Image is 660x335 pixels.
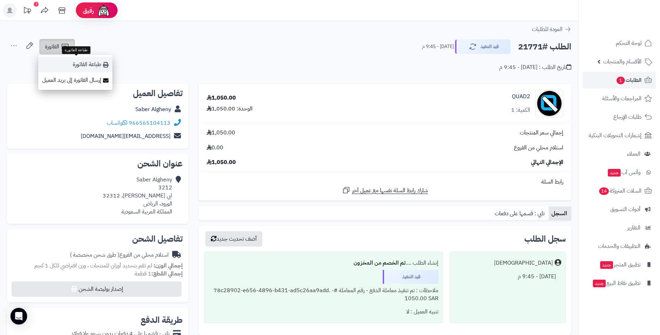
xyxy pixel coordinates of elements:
[10,308,27,325] div: Open Intercom Messenger
[603,57,642,67] span: الأقسام والمنتجات
[598,186,642,196] span: السلات المتروكة
[209,305,438,319] div: تنبيه العميل : لا
[583,90,656,107] a: المراجعات والأسئلة
[39,39,75,54] a: الفاتورة
[70,251,119,259] span: ( طرق شحن مخصصة )
[616,75,642,85] span: الطلبات
[608,169,621,177] span: جديد
[511,106,530,114] div: الكمية: 1
[512,93,530,101] a: QUAD2
[599,260,641,270] span: تطبيق المتجر
[353,259,406,267] b: تم الخصم من المخزون
[18,3,36,19] a: تحديثات المنصة
[589,131,642,140] span: إشعارات التحويلات البنكية
[454,270,561,283] div: [DATE] - 9:45 م
[583,275,656,291] a: تطبيق نقاط البيعجديد
[38,57,112,72] a: طباعة الفاتورة
[583,127,656,144] a: إشعارات التحويلات البنكية
[520,129,563,137] span: إجمالي سعر المنتجات
[598,241,641,251] span: التطبيقات والخدمات
[342,186,428,195] a: شارك رابط السلة نفسها مع عميل آخر
[627,149,641,159] span: العملاء
[383,270,438,284] div: قيد التنفيذ
[455,39,511,54] button: قيد التنفيذ
[616,38,642,48] span: لوحة التحكم
[38,72,112,88] a: إرسال الفاتورة إلى بريد العميل
[532,25,571,33] a: العودة للطلبات
[205,231,262,247] button: أضف تحديث جديد
[107,119,127,127] a: واتساب
[599,187,609,195] span: 14
[141,316,183,324] h2: طريقة الدفع
[593,280,606,287] span: جديد
[583,201,656,218] a: أدوات التسويق
[531,158,563,166] span: الإجمالي النهائي
[207,158,236,166] span: 1,050.00
[103,176,172,216] div: Saber Algheny 3212 ابي [PERSON_NAME]، 32312 الورود، الرياض المملكة العربية السعودية
[209,256,438,270] div: إنشاء الطلب ....
[34,262,152,270] span: لم تقم بتحديد أوزان للمنتجات ، وزن افتراضي للكل 1 كجم
[11,281,182,297] button: إصدار بوليصة الشحن
[583,146,656,162] a: العملاء
[583,72,656,88] a: الطلبات1
[135,105,171,114] a: Saber Algheny
[83,6,94,15] span: رفيق
[129,119,170,127] a: 966565104113
[610,204,641,214] span: أدوات التسويق
[81,132,170,140] a: [EMAIL_ADDRESS][DOMAIN_NAME]
[70,251,169,259] div: استلام محلي من الفروع
[97,3,111,17] img: ai-face.png
[607,167,641,177] span: وآتس آب
[583,109,656,125] a: طلبات الإرجاع
[583,35,656,52] a: لوحة التحكم
[207,105,253,113] div: الوحدة: 1,050.00
[13,89,183,98] h2: تفاصيل العميل
[45,42,59,51] span: الفاتورة
[422,43,454,50] small: [DATE] - 9:45 م
[532,25,563,33] span: العودة للطلبات
[583,256,656,273] a: تطبيق المتجرجديد
[600,261,613,269] span: جديد
[583,164,656,181] a: وآتس آبجديد
[613,5,653,20] img: logo-2.png
[207,144,223,152] span: 0.00
[151,270,183,278] strong: إجمالي القطع:
[499,63,571,71] div: تاريخ الطلب : [DATE] - 9:45 م
[613,112,642,122] span: طلبات الإرجاع
[583,238,656,255] a: التطبيقات والخدمات
[592,278,641,288] span: تطبيق نقاط البيع
[518,40,571,54] h2: الطلب #21771
[207,94,236,102] div: 1,050.00
[583,182,656,199] a: السلات المتروكة14
[627,223,641,233] span: التقارير
[62,46,90,54] div: طباعة الفاتورة
[13,159,183,168] h2: عنوان الشحن
[34,2,39,7] div: 1
[524,235,566,243] h3: سجل الطلب
[209,284,438,305] div: ملاحظات : تم تنفيذ معاملة الدفع - رقم المعاملة #78c28902-e656-4896-b431-ad5c26aa9add. - 1050.00 SAR
[153,262,183,270] strong: إجمالي الوزن:
[135,270,183,278] small: 1 قطعة
[536,89,563,117] img: no_image-90x90.png
[549,207,571,220] a: السجل
[514,144,563,152] span: استلام محلي من الفروع
[583,219,656,236] a: التقارير
[352,187,428,195] span: شارك رابط السلة نفسها مع عميل آخر
[494,259,553,267] div: [DEMOGRAPHIC_DATA]
[602,94,642,103] span: المراجعات والأسئلة
[207,129,235,137] span: 1,050.00
[492,207,549,220] a: تابي : قسمها على دفعات
[13,235,183,243] h2: تفاصيل الشحن
[617,77,625,84] span: 1
[201,178,568,186] div: رابط السلة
